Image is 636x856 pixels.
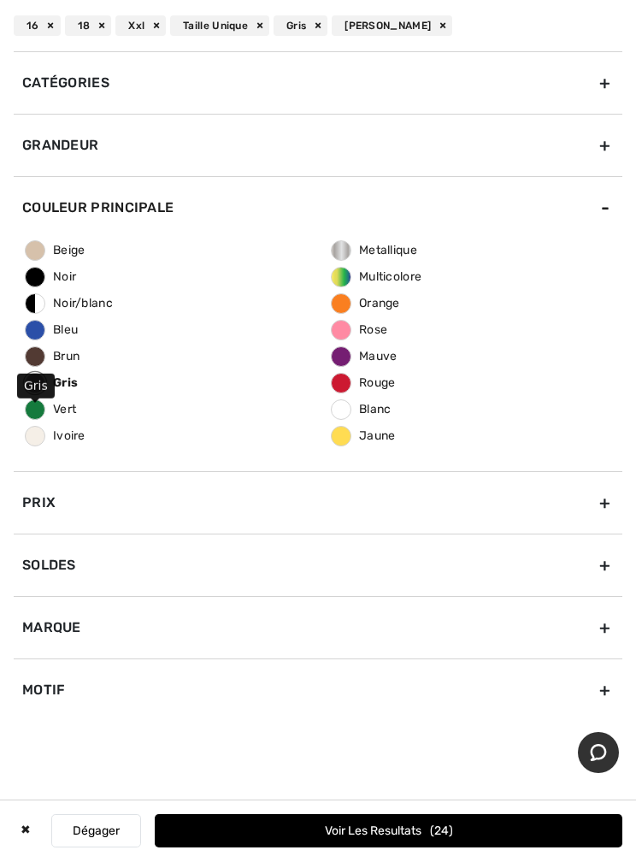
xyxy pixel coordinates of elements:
[332,428,396,443] span: Jaune
[65,15,112,36] div: 18
[332,349,397,363] span: Mauve
[430,824,453,838] span: 24
[332,322,387,337] span: Rose
[332,15,452,36] div: [PERSON_NAME]
[17,373,55,398] div: Gris
[14,15,61,36] div: 16
[26,296,113,310] span: Noir/blanc
[14,471,622,534] div: Prix
[14,814,38,847] div: ✖
[170,15,269,36] div: Taille Unique
[14,114,622,176] div: Grandeur
[14,534,622,596] div: Soldes
[26,428,85,443] span: Ivoire
[26,243,85,257] span: Beige
[51,814,141,847] button: Dégager
[332,375,396,390] span: Rouge
[115,15,166,36] div: Xxl
[14,658,622,721] div: Motif
[155,814,622,847] button: Voir les resultats24
[26,269,76,284] span: Noir
[26,402,76,416] span: Vert
[332,296,400,310] span: Orange
[26,349,79,363] span: Brun
[14,176,622,239] div: Couleur Principale
[26,322,78,337] span: Bleu
[332,402,392,416] span: Blanc
[578,732,619,775] iframe: Ouvre un widget dans lequel vous pouvez chatter avec l’un de nos agents
[14,51,622,114] div: Catégories
[332,243,417,257] span: Metallique
[14,596,622,658] div: Marque
[332,269,421,284] span: Multicolore
[274,15,327,36] div: Gris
